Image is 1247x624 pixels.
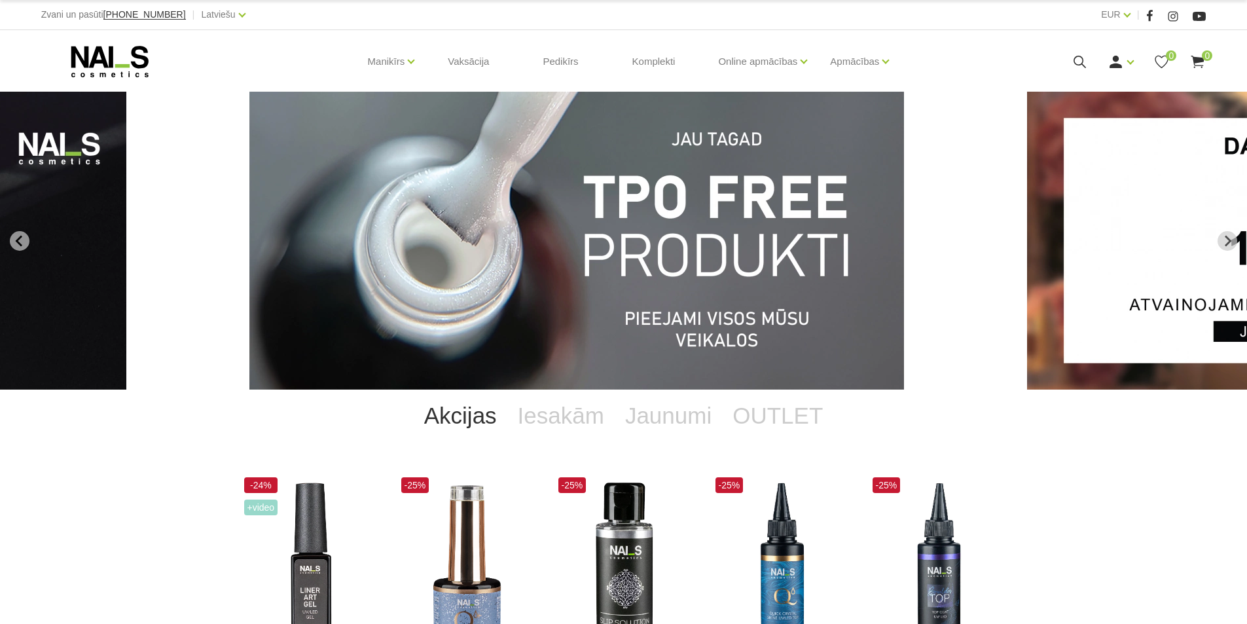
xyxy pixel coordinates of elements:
[532,30,588,93] a: Pedikīrs
[249,92,998,390] li: 1 of 14
[103,10,186,20] a: [PHONE_NUMBER]
[401,477,429,493] span: -25%
[507,390,615,442] a: Iesakām
[1101,7,1121,22] a: EUR
[1189,54,1206,70] a: 0
[41,7,186,23] div: Zvani un pasūti
[715,477,744,493] span: -25%
[103,9,186,20] span: [PHONE_NUMBER]
[830,35,879,88] a: Apmācības
[558,477,587,493] span: -25%
[414,390,507,442] a: Akcijas
[368,35,405,88] a: Manikīrs
[718,35,797,88] a: Online apmācības
[244,500,278,515] span: +Video
[202,7,236,22] a: Latviešu
[615,390,722,442] a: Jaunumi
[873,477,901,493] span: -25%
[1218,231,1237,251] button: Next slide
[437,30,499,93] a: Vaksācija
[722,390,833,442] a: OUTLET
[244,477,278,493] span: -24%
[622,30,686,93] a: Komplekti
[1153,54,1170,70] a: 0
[10,231,29,251] button: Go to last slide
[1166,50,1176,61] span: 0
[192,7,195,23] span: |
[1137,7,1140,23] span: |
[1202,50,1212,61] span: 0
